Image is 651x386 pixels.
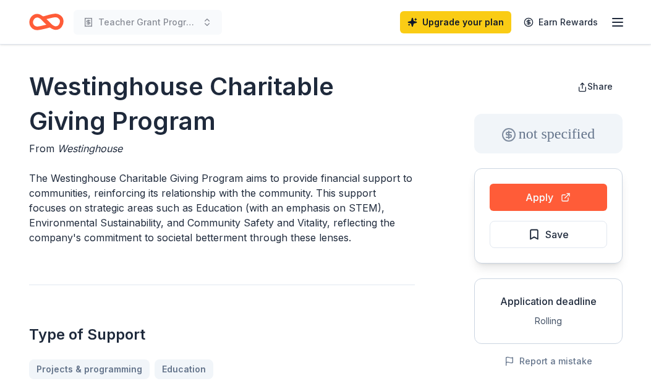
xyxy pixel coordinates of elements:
button: Report a mistake [504,354,592,369]
span: Share [587,81,613,92]
div: Rolling [485,314,612,328]
a: Earn Rewards [516,11,605,33]
a: Education [155,359,213,379]
p: The Westinghouse Charitable Giving Program aims to provide financial support to communities, rein... [29,171,415,245]
h2: Type of Support [29,325,415,345]
h1: Westinghouse Charitable Giving Program [29,69,415,139]
button: Teacher Grant Program [74,10,222,35]
span: Westinghouse [57,142,122,155]
button: Apply [490,184,607,211]
button: Share [568,74,623,99]
div: Application deadline [485,294,612,309]
a: Projects & programming [29,359,150,379]
a: Upgrade your plan [400,11,511,33]
div: not specified [474,114,623,153]
a: Home [29,7,64,36]
div: From [29,141,415,156]
span: Save [545,226,569,242]
button: Save [490,221,607,248]
span: Teacher Grant Program [98,15,197,30]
